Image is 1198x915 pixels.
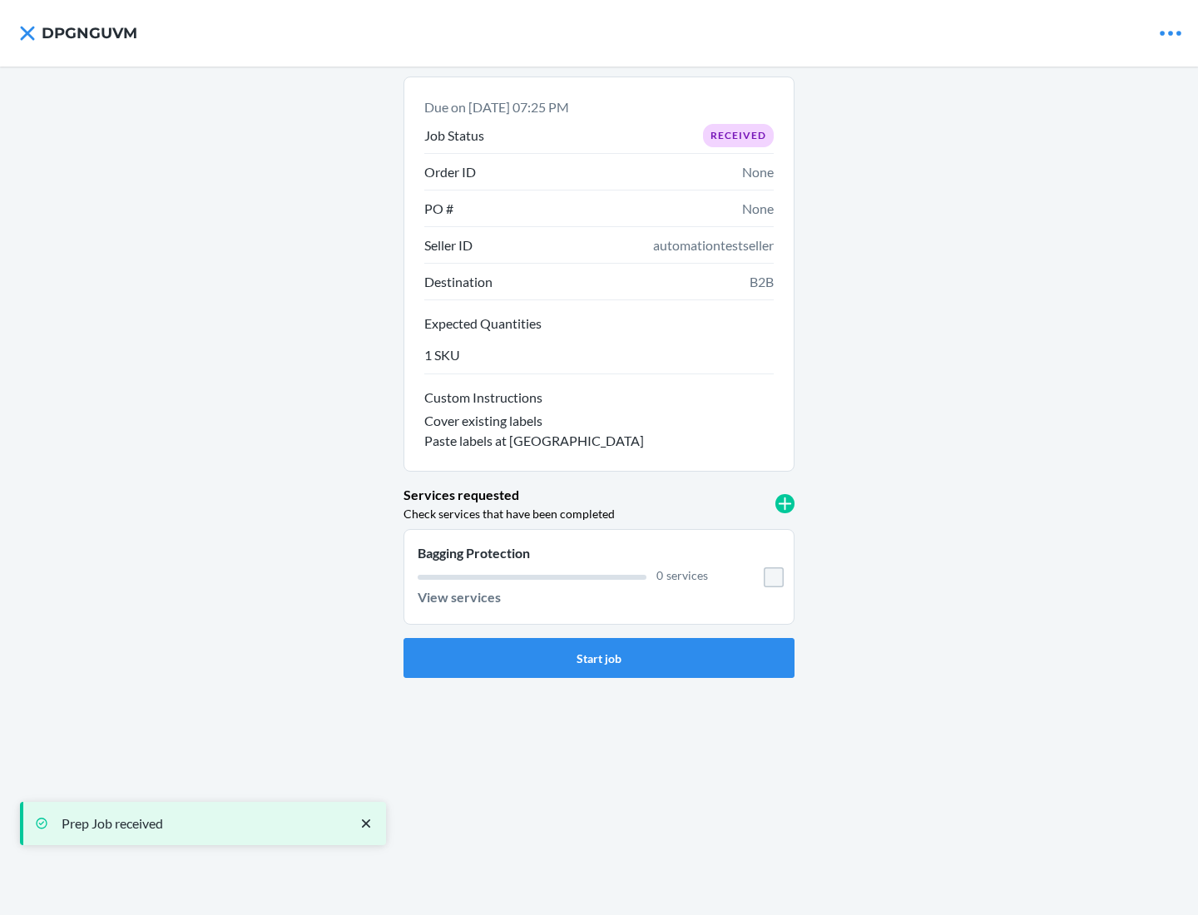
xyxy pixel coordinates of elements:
[424,345,460,365] p: 1 SKU
[403,505,615,522] p: Check services that have been completed
[418,587,501,607] p: View services
[424,411,542,431] p: Cover existing labels
[424,431,644,451] p: Paste labels at [GEOGRAPHIC_DATA]
[424,388,774,411] button: Custom Instructions
[424,126,484,146] p: Job Status
[424,314,774,337] button: Expected Quantities
[62,815,341,832] p: Prep Job received
[424,97,774,117] p: Due on [DATE] 07:25 PM
[750,272,774,292] span: B2B
[424,199,453,219] p: PO #
[666,568,708,582] span: services
[358,815,374,832] svg: close toast
[42,22,137,44] h4: DPGNGUVM
[424,162,476,182] p: Order ID
[653,235,774,255] span: automationtestseller
[703,124,774,147] div: Received
[418,543,708,563] p: Bagging Protection
[742,199,774,219] span: None
[403,485,519,505] p: Services requested
[656,568,663,582] span: 0
[418,584,501,611] button: View services
[403,638,795,678] button: Start job
[424,272,493,292] p: Destination
[424,314,774,334] p: Expected Quantities
[424,235,473,255] p: Seller ID
[424,388,774,408] p: Custom Instructions
[742,162,774,182] span: None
